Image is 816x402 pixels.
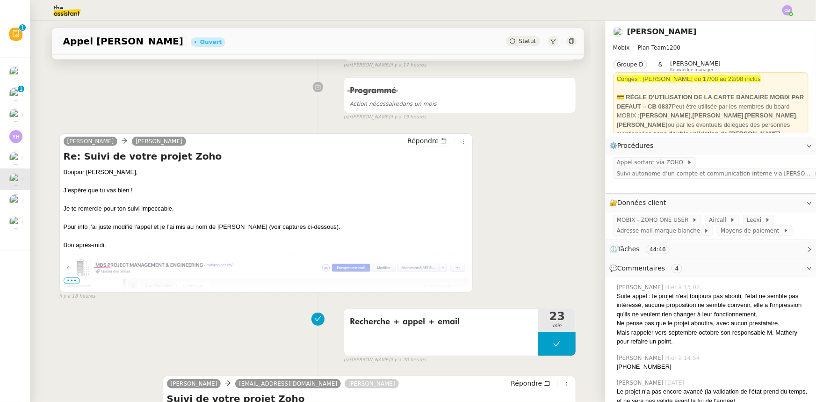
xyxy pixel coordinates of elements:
div: Suite appel : le projet n'est toujours pas abouti, l'état ne semble pas intéressé, aucune proposi... [617,292,809,319]
span: Knowledge manager [670,67,714,73]
app-user-label: Knowledge manager [670,60,721,72]
span: & [658,60,663,72]
strong: [PERSON_NAME] [617,121,668,128]
span: Leexi [747,215,765,225]
span: Mobix [613,44,630,51]
span: Statut [519,38,536,44]
div: Pour info j’ai juste modifié l’appel et je l’ai mis au nom de [PERSON_NAME] (voir captures ci-des... [64,222,469,232]
span: Action nécessaire [350,101,399,107]
small: [PERSON_NAME] [344,113,426,121]
div: Peut être utilisée par les membres du board MOBIX : , , , ou par les éventuels délégués des perso... [617,93,805,139]
span: Recherche + appel + email [350,315,533,329]
nz-badge-sup: 1 [19,24,26,31]
a: [PERSON_NAME] [627,27,697,36]
small: [PERSON_NAME] [344,356,426,364]
span: Action nécessaire [350,49,399,55]
span: Moyens de paiement [721,226,783,235]
div: 💬Commentaires 4 [606,259,816,278]
span: MOBIX - ZOHO ONE USER [617,215,692,225]
img: svg [9,130,22,143]
span: [PERSON_NAME] [617,379,665,387]
span: [PERSON_NAME] [670,60,721,67]
span: Répondre [407,136,439,146]
img: users%2FW4OQjB9BRtYK2an7yusO0WsYLsD3%2Favatar%2F28027066-518b-424c-8476-65f2e549ac29 [9,194,22,207]
div: ⚙️Procédures [606,137,816,155]
div: Ne pense pas que le projet aboutira, avec aucun prestataire. [617,319,809,328]
span: dans un mois [350,101,437,107]
a: [PERSON_NAME] [345,380,399,388]
span: il y a 3 heures [350,49,439,55]
p: 1 [21,24,24,33]
nz-badge-sup: 1 [18,86,24,92]
div: Mais rappeler vers septembre octobre son responsable M. Mathery pour refaire un point. [617,328,809,346]
span: 🔐 [609,197,670,208]
span: 1200 [666,44,681,51]
nz-tag: 4 [672,264,683,273]
span: il y a 18 heures [59,292,95,300]
img: users%2FW4OQjB9BRtYK2an7yusO0WsYLsD3%2Favatar%2F28027066-518b-424c-8476-65f2e549ac29 [9,66,22,79]
span: Hier à 14:54 [665,354,702,362]
div: J’espère que tu vas bien ! [64,186,469,195]
button: Répondre [404,136,450,146]
span: [PERSON_NAME] [617,354,665,362]
strong: [PERSON_NAME] [693,112,744,119]
span: Données client [617,199,666,206]
span: Répondre [511,379,542,388]
img: users%2FYQzvtHxFwHfgul3vMZmAPOQmiRm1%2Favatar%2Fbenjamin-delahaye_m.png [9,216,22,229]
strong: 💳 RÈGLE D’UTILISATION DE LA CARTE BANCAIRE MOBIX PAR DEFAUT – CB 0837 [617,94,804,110]
div: [PHONE_NUMBER] [617,362,809,372]
span: [PERSON_NAME] [617,283,665,292]
div: 🔐Données client [606,194,816,212]
span: ⚙️ [609,140,658,151]
strong: [PERSON_NAME] [640,112,691,119]
a: [PERSON_NAME] [167,380,221,388]
img: users%2FW4OQjB9BRtYK2an7yusO0WsYLsD3%2Favatar%2F28027066-518b-424c-8476-65f2e549ac29 [613,27,623,37]
div: Ouvert [200,39,222,45]
span: Adresse mail marque blanche [617,226,704,235]
span: Suivi autonome d’un compte et communication interne via [PERSON_NAME] [617,169,814,178]
nz-tag: Groupe D [613,60,647,69]
span: Plan Team [638,44,666,51]
span: par [344,356,352,364]
span: Congés : [PERSON_NAME] du 17/08 au 22/08 inclus [617,75,761,82]
span: 💬 [609,264,686,272]
span: Appel sortant via ZOHO [617,158,687,167]
span: ⏲️ [609,245,678,253]
img: users%2FW4OQjB9BRtYK2an7yusO0WsYLsD3%2Favatar%2F28027066-518b-424c-8476-65f2e549ac29 [9,173,22,186]
span: Hier à 15:02 [665,283,702,292]
span: par [344,113,352,121]
img: users%2FW4OQjB9BRtYK2an7yusO0WsYLsD3%2Favatar%2F28027066-518b-424c-8476-65f2e549ac29 [9,109,22,122]
span: [EMAIL_ADDRESS][DOMAIN_NAME] [239,380,337,387]
span: [DATE] [665,379,686,387]
img: GraphiqueCollé-1.png [64,259,469,371]
button: Répondre [507,378,554,388]
div: ⏲️Tâches 44:46 [606,240,816,258]
span: Programmé [350,87,396,95]
img: users%2F7nLfdXEOePNsgCtodsK58jnyGKv1%2Favatar%2FIMG_1682.jpeg [9,152,22,165]
a: [PERSON_NAME] [64,137,118,146]
strong: sans double validation de [PERSON_NAME] [653,130,780,137]
img: svg [782,5,793,15]
span: ••• [64,278,80,284]
span: il y a 20 heures [390,356,426,364]
nz-tag: 44:46 [646,245,670,254]
img: users%2F7nLfdXEOePNsgCtodsK58jnyGKv1%2Favatar%2FIMG_1682.jpeg [9,88,22,101]
span: 23 [538,311,576,322]
strong: [PERSON_NAME] [745,112,796,119]
span: Aircall [709,215,729,225]
span: Commentaires [617,264,665,272]
span: Appel [PERSON_NAME] [63,37,183,46]
span: Procédures [617,142,654,149]
div: Je te remercie pour ton suivi impeccable. [64,204,469,213]
span: il y a 19 heures [390,113,426,121]
a: [PERSON_NAME] [132,137,186,146]
span: par [344,61,352,69]
small: [PERSON_NAME] [344,61,426,69]
span: min [538,322,576,330]
h4: Re: Suivi de votre projet Zoho [64,150,469,163]
span: Tâches [617,245,640,253]
div: Bon après-midi. [64,241,469,250]
p: 1 [19,86,23,94]
span: il y a 17 heures [390,61,426,69]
